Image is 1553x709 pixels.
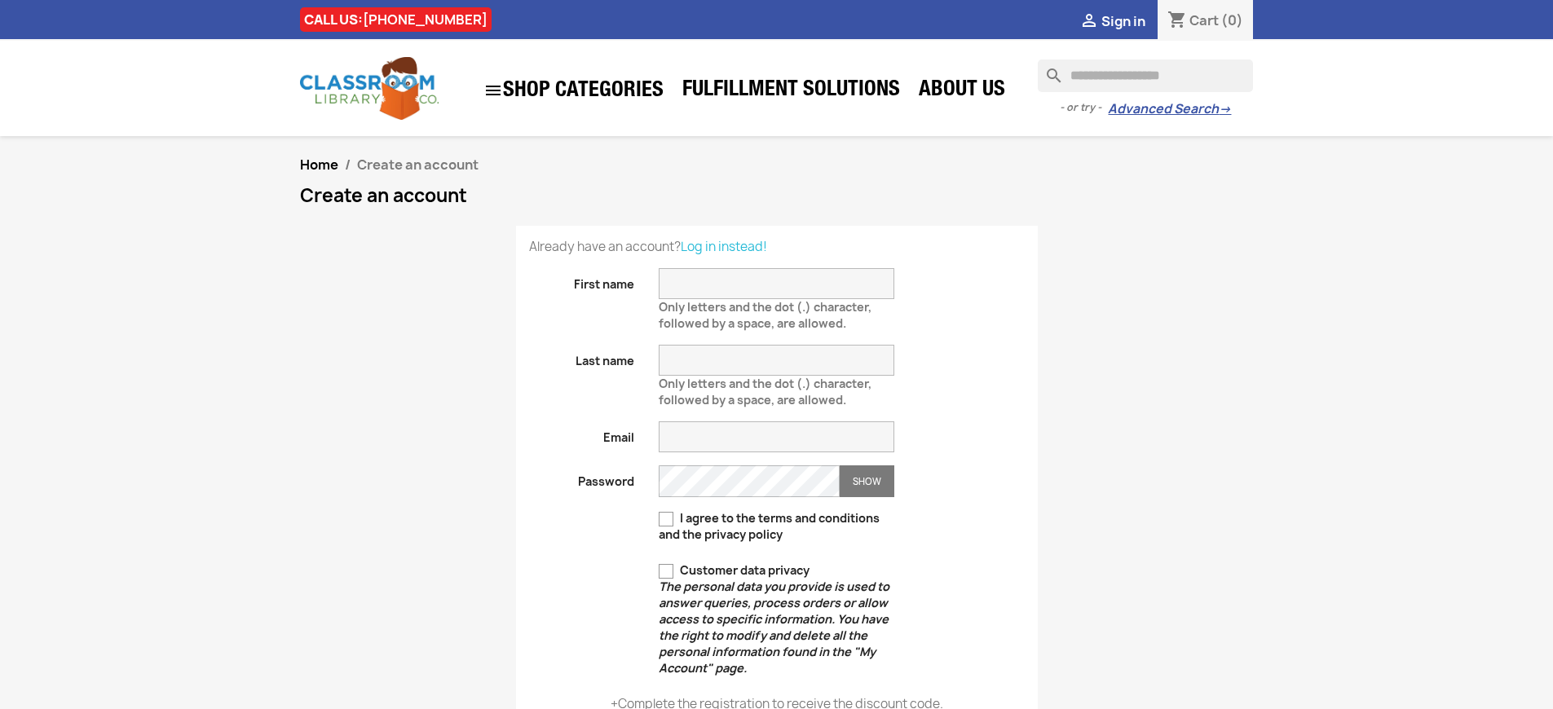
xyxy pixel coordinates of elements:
i: search [1038,59,1057,79]
label: Last name [517,345,647,369]
label: First name [517,268,647,293]
button: Show [840,465,894,497]
em: The personal data you provide is used to answer queries, process orders or allow access to specif... [659,579,889,676]
span: Cart [1189,11,1219,29]
label: Password [517,465,647,490]
input: Search [1038,59,1253,92]
label: I agree to the terms and conditions and the privacy policy [659,510,894,543]
span: → [1219,101,1231,117]
a:  Sign in [1079,12,1145,30]
input: Password input [659,465,840,497]
span: (0) [1221,11,1243,29]
span: Only letters and the dot (.) character, followed by a space, are allowed. [659,293,871,331]
i:  [483,81,503,100]
img: Classroom Library Company [300,57,439,120]
div: CALL US: [300,7,492,32]
label: Customer data privacy [659,562,894,676]
a: SHOP CATEGORIES [475,73,672,108]
i:  [1079,12,1099,32]
a: Advanced Search→ [1108,101,1231,117]
p: Already have an account? [529,239,1025,255]
i: shopping_cart [1167,11,1187,31]
span: - or try - [1060,99,1108,116]
h1: Create an account [300,186,1254,205]
span: Sign in [1101,12,1145,30]
span: Create an account [357,156,479,174]
a: Home [300,156,338,174]
a: Fulfillment Solutions [674,75,908,108]
span: Only letters and the dot (.) character, followed by a space, are allowed. [659,369,871,407]
a: [PHONE_NUMBER] [363,11,488,29]
a: Log in instead! [681,238,767,255]
label: Email [517,421,647,446]
a: About Us [911,75,1013,108]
